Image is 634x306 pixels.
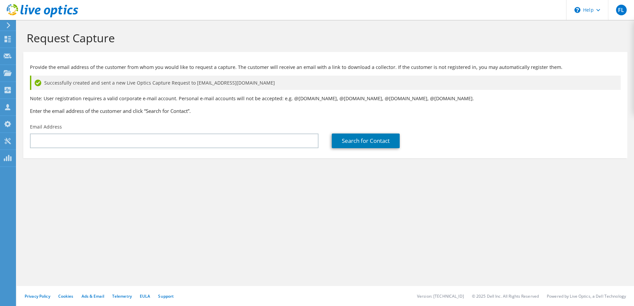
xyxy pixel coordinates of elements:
a: Cookies [58,293,74,299]
p: Provide the email address of the customer from whom you would like to request a capture. The cust... [30,64,621,71]
a: Telemetry [112,293,132,299]
span: Successfully created and sent a new Live Optics Capture Request to [EMAIL_ADDRESS][DOMAIN_NAME] [44,79,275,87]
a: EULA [140,293,150,299]
label: Email Address [30,124,62,130]
a: Support [158,293,174,299]
a: Search for Contact [332,134,400,148]
span: FL [616,5,627,15]
h3: Enter the email address of the customer and click “Search for Contact”. [30,107,621,115]
p: Note: User registration requires a valid corporate e-mail account. Personal e-mail accounts will ... [30,95,621,102]
li: Version: [TECHNICAL_ID] [417,293,464,299]
a: Ads & Email [82,293,104,299]
svg: \n [574,7,580,13]
a: Privacy Policy [25,293,50,299]
h1: Request Capture [27,31,621,45]
li: © 2025 Dell Inc. All Rights Reserved [472,293,539,299]
li: Powered by Live Optics, a Dell Technology [547,293,626,299]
